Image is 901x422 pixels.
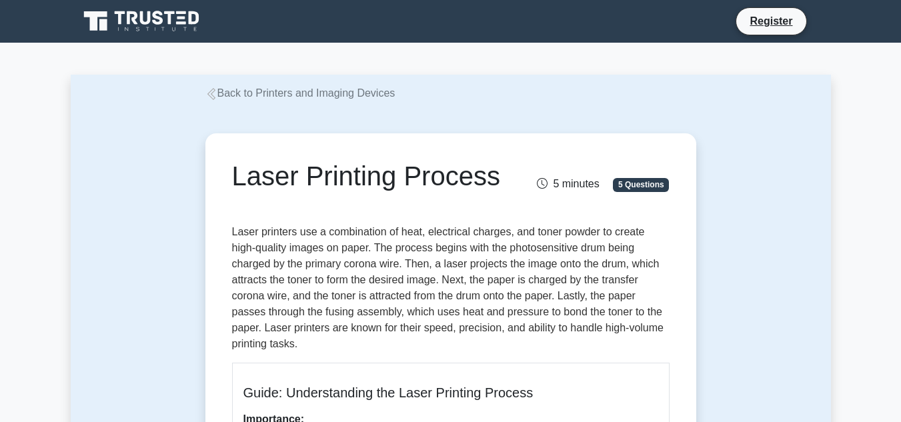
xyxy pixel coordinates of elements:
[742,13,800,29] a: Register
[537,178,599,189] span: 5 minutes
[232,224,670,352] p: Laser printers use a combination of heat, electrical charges, and toner powder to create high-qua...
[205,87,395,99] a: Back to Printers and Imaging Devices
[613,178,669,191] span: 5 Questions
[232,160,518,192] h1: Laser Printing Process
[243,385,658,401] h5: Guide: Understanding the Laser Printing Process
